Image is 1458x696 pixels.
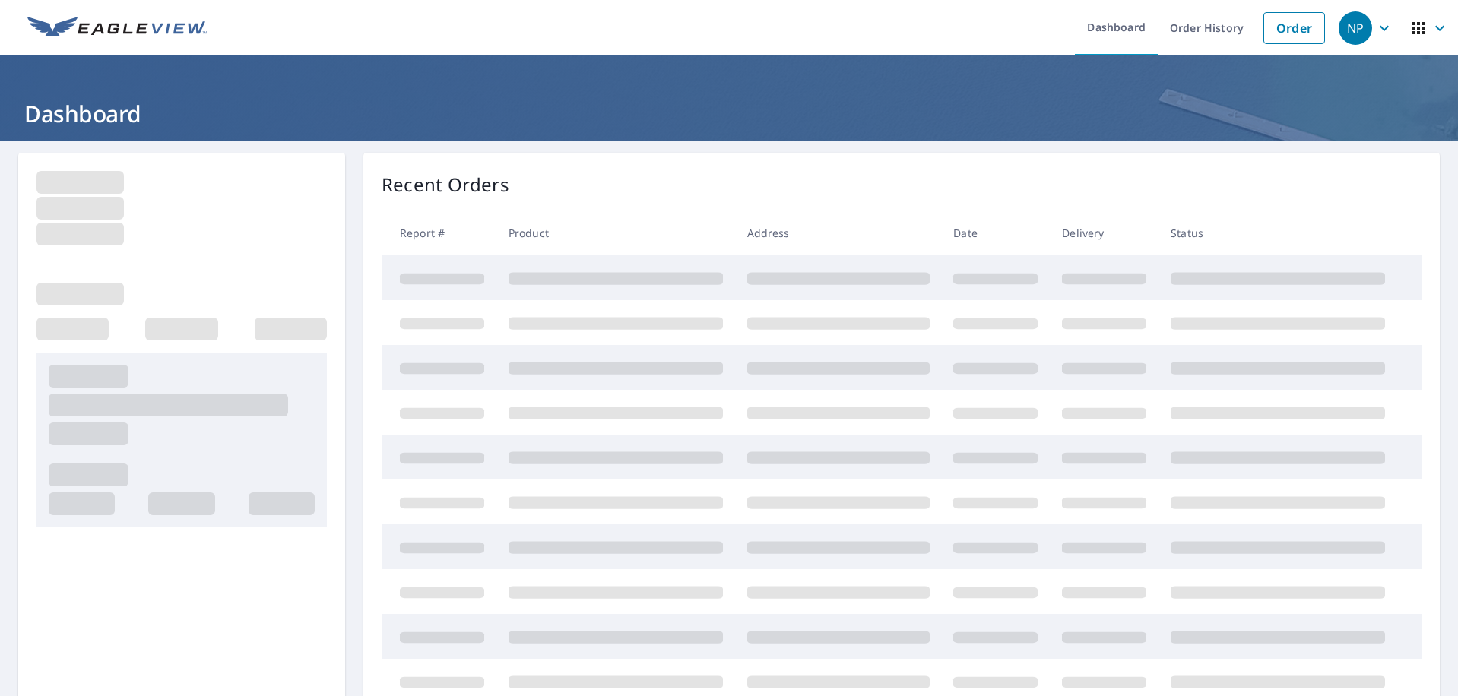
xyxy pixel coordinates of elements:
th: Product [496,210,735,255]
th: Delivery [1050,210,1158,255]
th: Report # [382,210,496,255]
th: Status [1158,210,1397,255]
div: NP [1339,11,1372,45]
h1: Dashboard [18,98,1440,129]
th: Address [735,210,942,255]
a: Order [1263,12,1325,44]
img: EV Logo [27,17,207,40]
p: Recent Orders [382,171,509,198]
th: Date [941,210,1050,255]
